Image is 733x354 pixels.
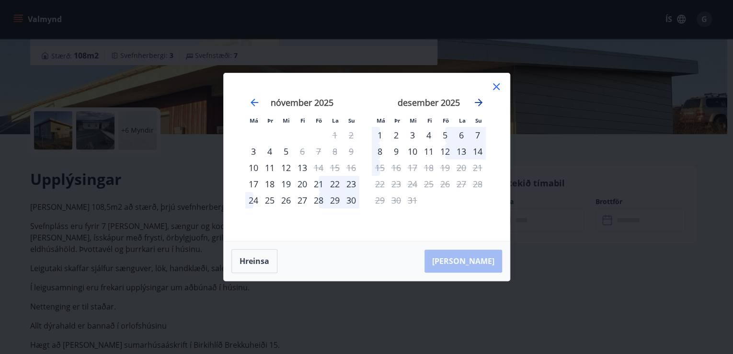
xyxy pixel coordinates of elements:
[294,160,310,176] div: 13
[421,143,437,160] td: Choose fimmtudagur, 11. desember 2025 as your check-in date. It’s available.
[372,192,388,208] td: Not available. mánudagur, 29. desember 2025
[475,117,482,124] small: Su
[300,117,305,124] small: Fi
[388,127,404,143] td: Choose þriðjudagur, 2. desember 2025 as your check-in date. It’s available.
[372,143,388,160] div: 8
[294,176,310,192] td: Choose fimmtudagur, 20. nóvember 2025 as your check-in date. It’s available.
[262,176,278,192] div: 18
[262,192,278,208] td: Choose þriðjudagur, 25. nóvember 2025 as your check-in date. It’s available.
[459,117,466,124] small: La
[404,127,421,143] div: 3
[473,97,484,108] div: Move forward to switch to the next month.
[310,143,327,160] td: Not available. föstudagur, 7. nóvember 2025
[372,127,388,143] td: Choose mánudagur, 1. desember 2025 as your check-in date. It’s available.
[294,176,310,192] div: 20
[278,143,294,160] div: 5
[470,160,486,176] td: Not available. sunnudagur, 21. desember 2025
[453,127,470,143] td: Choose laugardagur, 6. desember 2025 as your check-in date. It’s available.
[310,176,327,192] div: 21
[310,160,327,176] div: Aðeins útritun í boði
[437,143,453,160] div: 12
[278,143,294,160] td: Choose miðvikudagur, 5. nóvember 2025 as your check-in date. It’s available.
[470,143,486,160] div: 14
[278,160,294,176] div: 12
[404,192,421,208] td: Not available. miðvikudagur, 31. desember 2025
[421,176,437,192] td: Not available. fimmtudagur, 25. desember 2025
[245,176,262,192] td: Choose mánudagur, 17. nóvember 2025 as your check-in date. It’s available.
[437,127,453,143] td: Choose föstudagur, 5. desember 2025 as your check-in date. It’s available.
[310,176,327,192] td: Choose föstudagur, 21. nóvember 2025 as your check-in date. It’s available.
[470,127,486,143] td: Choose sunnudagur, 7. desember 2025 as your check-in date. It’s available.
[343,127,359,143] td: Not available. sunnudagur, 2. nóvember 2025
[245,143,262,160] div: Aðeins innritun í boði
[245,192,262,208] td: Choose mánudagur, 24. nóvember 2025 as your check-in date. It’s available.
[262,160,278,176] td: Choose þriðjudagur, 11. nóvember 2025 as your check-in date. It’s available.
[283,117,290,124] small: Mi
[235,85,498,229] div: Calendar
[278,192,294,208] div: 26
[388,143,404,160] td: Choose þriðjudagur, 9. desember 2025 as your check-in date. It’s available.
[388,192,404,208] td: Not available. þriðjudagur, 30. desember 2025
[245,160,262,176] div: Aðeins innritun í boði
[388,176,404,192] td: Not available. þriðjudagur, 23. desember 2025
[421,127,437,143] td: Choose fimmtudagur, 4. desember 2025 as your check-in date. It’s available.
[245,176,262,192] div: Aðeins innritun í boði
[310,160,327,176] td: Not available. föstudagur, 14. nóvember 2025
[343,192,359,208] td: Choose sunnudagur, 30. nóvember 2025 as your check-in date. It’s available.
[404,160,421,176] td: Not available. miðvikudagur, 17. desember 2025
[453,127,470,143] div: 6
[278,176,294,192] div: 19
[310,192,327,208] td: Choose föstudagur, 28. nóvember 2025 as your check-in date. It’s available.
[372,127,388,143] div: 1
[372,160,388,176] div: Aðeins útritun í boði
[421,127,437,143] div: 4
[404,143,421,160] div: 10
[470,143,486,160] td: Choose sunnudagur, 14. desember 2025 as your check-in date. It’s available.
[262,160,278,176] div: 11
[332,117,339,124] small: La
[388,160,404,176] td: Not available. þriðjudagur, 16. desember 2025
[327,127,343,143] td: Not available. laugardagur, 1. nóvember 2025
[372,160,388,176] td: Not available. mánudagur, 15. desember 2025
[249,97,260,108] div: Move backward to switch to the previous month.
[410,117,417,124] small: Mi
[372,176,388,192] td: Not available. mánudagur, 22. desember 2025
[316,117,322,124] small: Fö
[348,117,355,124] small: Su
[470,176,486,192] td: Not available. sunnudagur, 28. desember 2025
[327,143,343,160] td: Not available. laugardagur, 8. nóvember 2025
[245,192,262,208] div: 24
[294,192,310,208] div: 27
[404,127,421,143] td: Choose miðvikudagur, 3. desember 2025 as your check-in date. It’s available.
[453,143,470,160] td: Choose laugardagur, 13. desember 2025 as your check-in date. It’s available.
[262,192,278,208] div: 25
[398,97,460,108] strong: desember 2025
[421,143,437,160] div: 11
[327,176,343,192] td: Choose laugardagur, 22. nóvember 2025 as your check-in date. It’s available.
[343,160,359,176] td: Not available. sunnudagur, 16. nóvember 2025
[453,143,470,160] div: 13
[437,160,453,176] td: Not available. föstudagur, 19. desember 2025
[310,192,327,208] div: 28
[327,160,343,176] td: Not available. laugardagur, 15. nóvember 2025
[294,143,310,160] td: Not available. fimmtudagur, 6. nóvember 2025
[343,143,359,160] td: Not available. sunnudagur, 9. nóvember 2025
[388,143,404,160] div: 9
[262,176,278,192] td: Choose þriðjudagur, 18. nóvember 2025 as your check-in date. It’s available.
[271,97,333,108] strong: nóvember 2025
[327,192,343,208] div: 29
[388,127,404,143] div: 2
[437,176,453,192] td: Not available. föstudagur, 26. desember 2025
[470,127,486,143] div: 7
[327,176,343,192] div: 22
[443,117,449,124] small: Fö
[262,143,278,160] td: Choose þriðjudagur, 4. nóvember 2025 as your check-in date. It’s available.
[404,143,421,160] td: Choose miðvikudagur, 10. desember 2025 as your check-in date. It’s available.
[437,143,453,160] td: Choose föstudagur, 12. desember 2025 as your check-in date. It’s available.
[404,176,421,192] td: Not available. miðvikudagur, 24. desember 2025
[245,143,262,160] td: Choose mánudagur, 3. nóvember 2025 as your check-in date. It’s available.
[453,160,470,176] td: Not available. laugardagur, 20. desember 2025
[327,192,343,208] td: Choose laugardagur, 29. nóvember 2025 as your check-in date. It’s available.
[294,160,310,176] td: Choose fimmtudagur, 13. nóvember 2025 as your check-in date. It’s available.
[278,160,294,176] td: Choose miðvikudagur, 12. nóvember 2025 as your check-in date. It’s available.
